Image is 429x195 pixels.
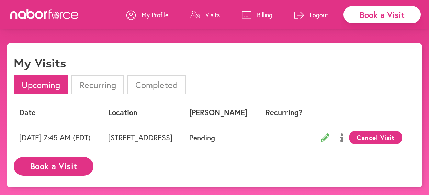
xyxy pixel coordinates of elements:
a: My Profile [126,4,168,25]
p: Visits [205,11,220,19]
th: [PERSON_NAME] [184,102,258,123]
th: Recurring? [258,102,310,123]
th: Location [103,102,184,123]
p: Billing [257,11,272,19]
td: [DATE] 7:45 AM (EDT) [14,123,103,152]
a: Book a Visit [14,162,93,169]
p: My Profile [142,11,168,19]
li: Recurring [71,75,124,94]
a: Billing [242,4,272,25]
button: Cancel Visit [349,131,402,144]
p: Logout [309,11,328,19]
a: Visits [190,4,220,25]
div: Book a Visit [343,6,421,23]
li: Upcoming [14,75,68,94]
td: [STREET_ADDRESS] [103,123,184,152]
li: Completed [127,75,186,94]
button: Book a Visit [14,157,93,176]
td: Pending [184,123,258,152]
th: Date [14,102,103,123]
a: Logout [294,4,328,25]
h1: My Visits [14,55,66,70]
